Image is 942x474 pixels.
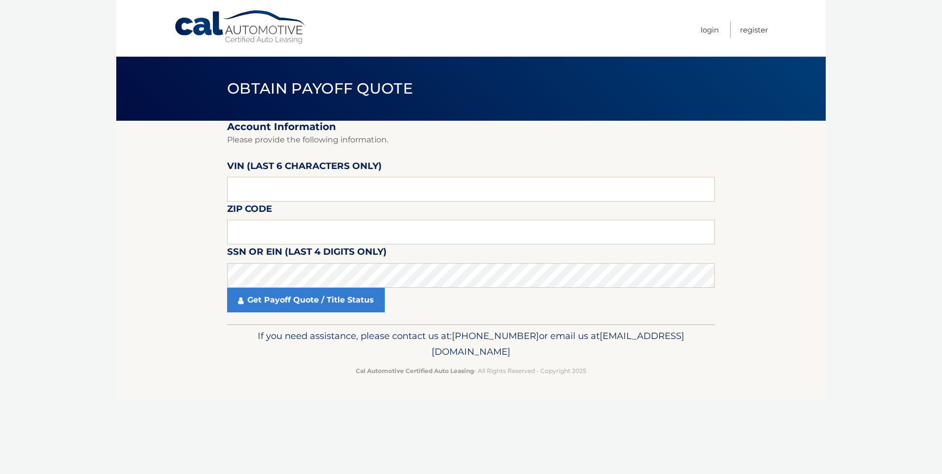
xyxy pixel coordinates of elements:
a: Get Payoff Quote / Title Status [227,288,385,312]
p: Please provide the following information. [227,133,715,147]
a: Login [701,22,719,38]
a: Register [740,22,768,38]
p: - All Rights Reserved - Copyright 2025 [234,366,708,376]
label: VIN (last 6 characters only) [227,159,382,177]
span: Obtain Payoff Quote [227,79,413,98]
span: [PHONE_NUMBER] [452,330,539,341]
strong: Cal Automotive Certified Auto Leasing [356,367,474,374]
a: Cal Automotive [174,10,307,45]
p: If you need assistance, please contact us at: or email us at [234,328,708,360]
h2: Account Information [227,121,715,133]
label: Zip Code [227,202,272,220]
label: SSN or EIN (last 4 digits only) [227,244,387,263]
